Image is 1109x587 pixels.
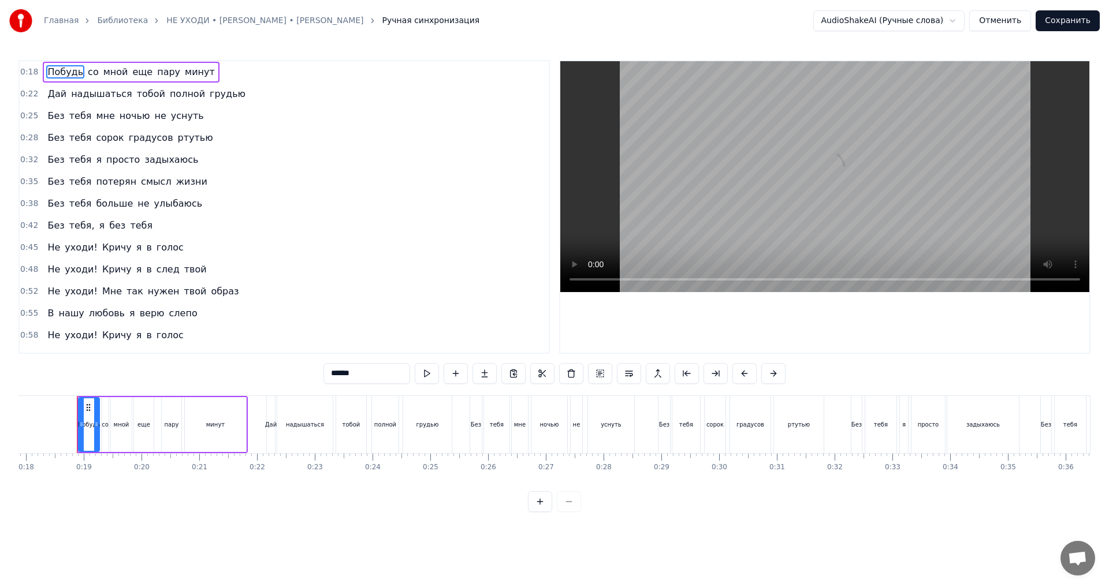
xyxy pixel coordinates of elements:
span: тобой [136,87,166,100]
div: 0:27 [538,463,554,472]
span: задыхаюсь [143,153,199,166]
span: улыбаюсь [153,197,204,210]
div: тобой [343,420,360,429]
span: грудью [209,87,247,100]
span: 0:48 [20,264,38,275]
span: так [125,285,144,298]
span: Ручная синхронизация [382,15,480,27]
span: Не [46,285,61,298]
div: тебя [874,420,888,429]
div: 0:20 [134,463,150,472]
div: 0:33 [885,463,900,472]
div: Без [659,420,669,429]
div: Без [851,420,862,429]
div: 0:31 [769,463,785,472]
span: 0:42 [20,220,38,231]
span: 0:58 [20,330,38,341]
span: 0:18 [20,66,38,78]
span: нашу [57,306,85,320]
span: В [46,306,55,320]
span: Без [46,219,65,232]
div: тебя [1063,420,1077,429]
div: 0:35 [1000,463,1016,472]
div: 0:19 [76,463,92,472]
div: 0:23 [307,463,323,472]
span: я [135,350,143,364]
span: еще [131,65,154,78]
span: я [135,263,143,276]
div: Дай [265,420,277,429]
div: 0:22 [250,463,265,472]
div: Побудь [78,420,101,429]
span: Кричу [101,263,133,276]
span: 0:25 [20,110,38,122]
div: уснуть [601,420,622,429]
div: просто [918,420,939,429]
span: уходи! [64,350,99,364]
div: со [102,420,109,429]
span: 1:02 [20,352,38,363]
span: Побудь [46,65,84,78]
span: смысл [140,175,173,188]
nav: breadcrumb [44,15,479,27]
span: тебя [129,219,154,232]
div: тебя [490,420,504,429]
div: 0:25 [423,463,438,472]
span: Без [46,131,65,144]
span: твой [188,350,213,364]
span: голос [155,241,185,254]
div: 0:21 [192,463,207,472]
span: Кричу [101,241,133,254]
span: Без [46,197,65,210]
span: 0:45 [20,242,38,253]
div: я [902,420,906,429]
span: твой [183,263,208,276]
div: грудью [416,420,439,429]
img: youka [9,9,32,32]
div: 0:24 [365,463,381,472]
a: Главная [44,15,79,27]
span: 0:28 [20,132,38,144]
span: я [135,328,143,342]
div: минут [206,420,225,429]
span: уходи! [64,285,99,298]
span: в [145,328,152,342]
div: задыхаюсь [966,420,1000,429]
span: тебя [68,131,93,144]
span: я [135,241,143,254]
div: не [573,420,580,429]
span: образ [210,285,240,298]
span: 0:35 [20,176,38,188]
span: Мне [101,285,123,298]
div: пару [164,420,178,429]
div: Без [471,420,481,429]
span: мне [95,109,116,122]
span: Без [46,175,65,188]
span: Не [46,350,61,364]
span: тебя, [68,219,96,232]
span: со [87,65,100,78]
span: след [155,263,181,276]
span: верю [139,306,166,320]
span: пару [156,65,181,78]
span: тебя [68,109,93,122]
span: 0:38 [20,198,38,210]
a: Библиотека [97,15,148,27]
span: Кричу [101,350,133,364]
div: мной [114,420,129,429]
div: 0:32 [827,463,843,472]
span: Дай [46,87,68,100]
span: больше [95,197,134,210]
span: я [98,219,106,232]
span: уходи! [64,241,99,254]
span: надышаться [70,87,133,100]
a: НЕ УХОДИ • [PERSON_NAME] • [PERSON_NAME] [166,15,363,27]
div: полной [374,420,396,429]
span: Без [46,153,65,166]
span: не [136,197,150,210]
div: 0:18 [18,463,34,472]
div: 0:28 [596,463,612,472]
span: Не [46,328,61,342]
div: надышаться [286,420,324,429]
span: Кричу [101,328,133,342]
